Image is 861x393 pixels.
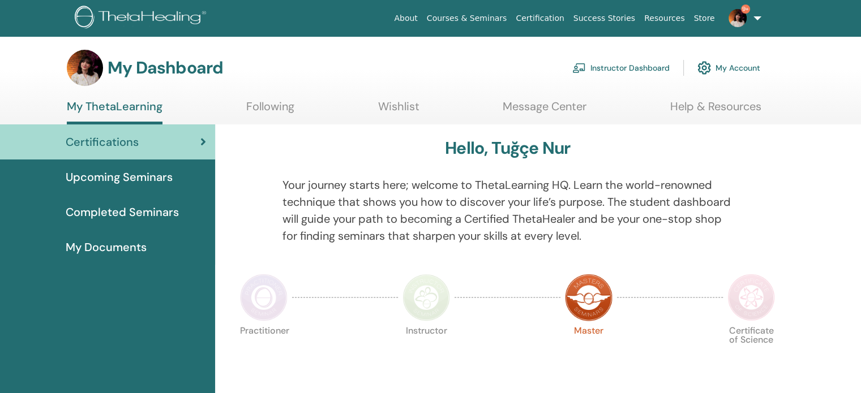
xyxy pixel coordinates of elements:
p: Certificate of Science [727,326,775,374]
h3: My Dashboard [108,58,223,78]
a: About [389,8,422,29]
img: default.jpg [729,9,747,27]
a: My Account [697,55,760,80]
a: My ThetaLearning [67,100,162,124]
p: Practitioner [240,326,288,374]
span: Certifications [66,133,139,150]
img: logo.png [75,6,210,31]
a: Wishlist [378,100,419,122]
a: Help & Resources [670,100,761,122]
a: Resources [640,8,689,29]
img: Master [565,274,612,321]
span: My Documents [66,239,147,256]
p: Master [565,326,612,374]
img: Practitioner [240,274,288,321]
span: 9+ [741,5,750,14]
img: cog.svg [697,58,711,77]
span: Completed Seminars [66,204,179,221]
a: Success Stories [569,8,640,29]
a: Message Center [503,100,586,122]
a: Following [246,100,294,122]
h3: Hello, Tuğçe Nur [445,138,570,158]
a: Store [689,8,719,29]
img: Certificate of Science [727,274,775,321]
span: Upcoming Seminars [66,169,173,185]
p: Your journey starts here; welcome to ThetaLearning HQ. Learn the world-renowned technique that sh... [282,176,733,244]
a: Instructor Dashboard [572,55,670,80]
a: Courses & Seminars [422,8,512,29]
img: default.jpg [67,50,103,86]
img: chalkboard-teacher.svg [572,63,586,73]
a: Certification [511,8,568,29]
p: Instructor [402,326,450,374]
img: Instructor [402,274,450,321]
